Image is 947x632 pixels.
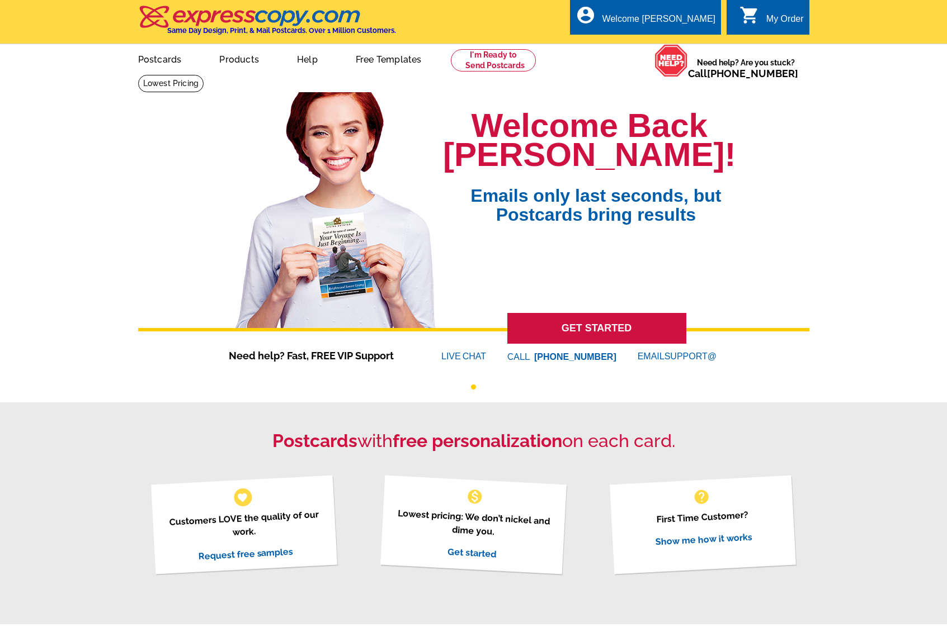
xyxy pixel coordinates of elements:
span: Need help? Fast, FREE VIP Support [229,348,408,363]
strong: Postcards [272,430,357,451]
h2: with on each card. [138,430,809,452]
a: [PHONE_NUMBER] [707,68,798,79]
a: Help [279,45,336,72]
a: Postcards [120,45,200,72]
a: shopping_cart My Order [739,12,804,26]
div: Welcome [PERSON_NAME] [602,14,715,30]
a: Get started [447,546,497,559]
a: Same Day Design, Print, & Mail Postcards. Over 1 Million Customers. [138,13,396,35]
i: shopping_cart [739,5,760,25]
span: Need help? Are you stuck? [688,57,804,79]
p: Lowest pricing: We don’t nickel and dime you. [394,506,553,541]
button: 1 of 1 [471,384,476,389]
strong: free personalization [393,430,562,451]
span: help [692,488,710,506]
i: account_circle [576,5,596,25]
a: LIVECHAT [441,351,486,361]
a: GET STARTED [507,313,686,344]
span: Emails only last seconds, but Postcards bring results [456,169,736,224]
img: help [654,44,688,77]
h1: Welcome Back [PERSON_NAME]! [443,111,736,169]
div: My Order [766,14,804,30]
span: monetization_on [466,488,484,506]
a: Products [201,45,277,72]
p: First Time Customer? [624,506,781,528]
span: Call [688,68,798,79]
span: favorite [237,491,248,503]
font: LIVE [441,350,463,363]
p: Customers LOVE the quality of our work. [165,507,323,543]
a: Request free samples [198,546,294,562]
a: Free Templates [338,45,440,72]
font: SUPPORT@ [665,350,718,363]
h4: Same Day Design, Print, & Mail Postcards. Over 1 Million Customers. [167,26,396,35]
img: welcome-back-logged-in.png [229,83,443,328]
a: Show me how it works [655,531,752,547]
